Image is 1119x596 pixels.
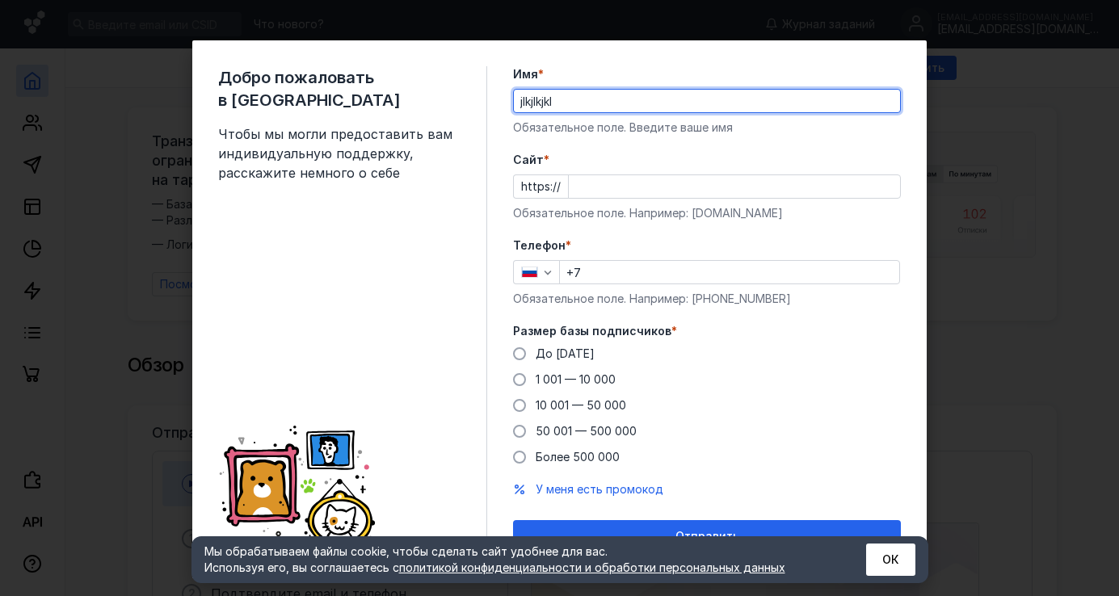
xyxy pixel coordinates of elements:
button: ОК [866,544,915,576]
button: Отправить [513,520,901,552]
span: До [DATE] [536,346,595,360]
span: 1 001 — 10 000 [536,372,616,386]
span: Отправить [675,530,739,544]
span: Имя [513,66,538,82]
span: Cайт [513,152,544,168]
div: Мы обрабатываем файлы cookie, чтобы сделать сайт удобнее для вас. Используя его, вы соглашаетесь c [204,544,827,576]
span: У меня есть промокод [536,482,663,496]
div: Обязательное поле. Введите ваше имя [513,120,901,136]
span: Телефон [513,237,566,254]
a: политикой конфиденциальности и обработки персональных данных [399,560,785,574]
span: 10 001 — 50 000 [536,398,626,412]
span: 50 001 — 500 000 [536,424,637,438]
span: Размер базы подписчиков [513,323,671,339]
span: Более 500 000 [536,450,620,464]
span: Чтобы мы могли предоставить вам индивидуальную поддержку, расскажите немного о себе [218,124,461,183]
div: Обязательное поле. Например: [DOMAIN_NAME] [513,205,901,221]
button: У меня есть промокод [536,481,663,497]
span: Добро пожаловать в [GEOGRAPHIC_DATA] [218,66,461,111]
div: Обязательное поле. Например: [PHONE_NUMBER] [513,291,901,307]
